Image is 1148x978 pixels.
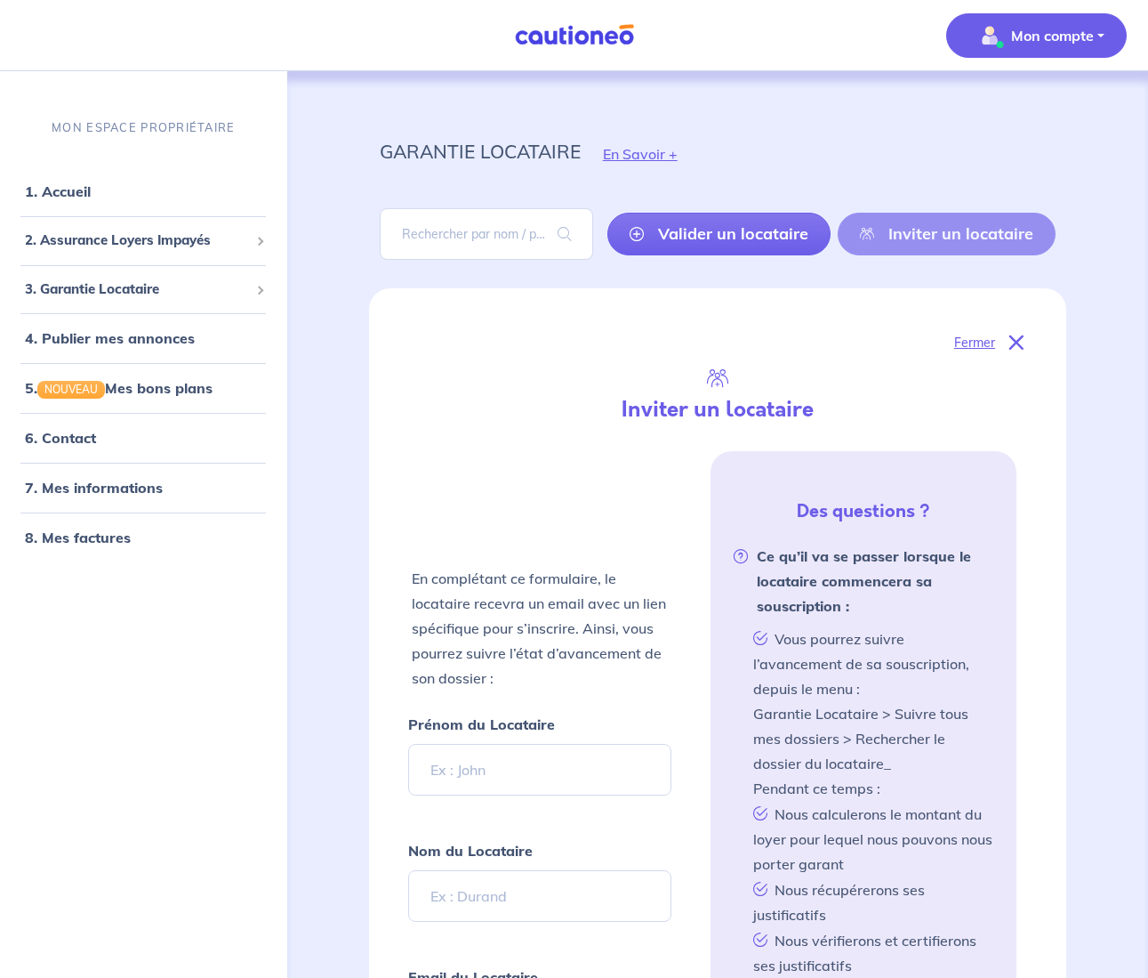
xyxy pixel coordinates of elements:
div: 5.NOUVEAUMes bons plans [7,370,280,406]
img: illu_account_valid_menu.svg [975,21,1004,50]
button: En Savoir + [581,128,700,180]
a: 5.NOUVEAUMes bons plans [25,379,213,397]
span: 2. Assurance Loyers Impayés [25,230,249,251]
span: 3. Garantie Locataire [25,279,249,300]
a: 7. Mes informations [25,479,163,497]
a: 1. Accueil [25,182,91,200]
button: illu_account_valid_menu.svgMon compte [946,13,1127,58]
p: Fermer [954,331,995,354]
input: Ex : John [408,744,671,796]
div: 1. Accueil [7,174,280,209]
strong: Ce qu’il va se passer lorsque le locataire commencera sa souscription : [732,544,995,618]
li: Nous vérifierons et certifierons ses justificatifs [746,927,995,978]
div: 6. Contact [7,420,280,456]
strong: Prénom du Locataire [408,715,555,733]
input: Ex : Durand [408,870,671,922]
div: 4. Publier mes annonces [7,320,280,356]
strong: Nom du Locataire [408,842,533,860]
a: 4. Publier mes annonces [25,329,195,347]
input: Rechercher par nom / prénom / mail du locataire [380,208,593,260]
li: Vous pourrez suivre l’avancement de sa souscription, depuis le menu : Garantie Locataire > Suivre... [746,626,995,801]
a: 6. Contact [25,429,96,447]
h5: Des questions ? [718,501,1009,522]
a: 8. Mes factures [25,529,131,546]
div: 2. Assurance Loyers Impayés [7,223,280,258]
span: search [536,209,593,259]
img: Cautioneo [508,24,641,46]
li: Nous calculerons le montant du loyer pour lequel nous pouvons nous porter garant [746,801,995,877]
div: 7. Mes informations [7,470,280,505]
div: 3. Garantie Locataire [7,272,280,307]
p: MON ESPACE PROPRIÉTAIRE [52,119,235,136]
p: En complétant ce formulaire, le locataire recevra un email avec un lien spécifique pour s’inscrir... [412,566,668,691]
a: Valider un locataire [607,213,831,255]
p: garantie locataire [380,135,581,167]
div: 8. Mes factures [7,520,280,555]
p: Mon compte [1011,25,1094,46]
h4: Inviter un locataire [559,397,876,423]
li: Nous récupérerons ses justificatifs [746,877,995,927]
